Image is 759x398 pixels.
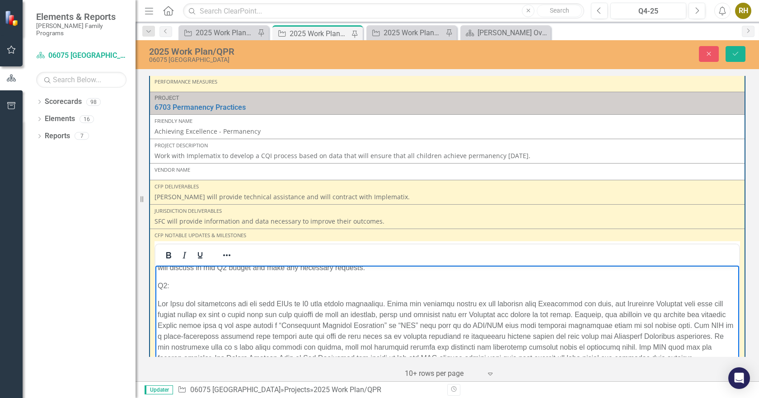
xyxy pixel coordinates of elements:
div: CFP Notable Updates & Milestones [155,232,740,239]
div: 98 [86,98,101,106]
p: Work with Implematix to develop a CQI process based on data that will ensure that all children ac... [155,151,740,160]
a: Reports [45,131,70,141]
button: Underline [192,249,208,262]
div: 2025 Work Plan/QPR [384,27,443,38]
div: Q4-25 [614,6,683,17]
div: 2025 Work Plan/QPR [314,385,381,394]
span: Elements & Reports [36,11,126,22]
span: Updater [145,385,173,394]
span: Search [550,7,569,14]
div: 7 [75,132,89,140]
button: Reveal or hide additional toolbar items [219,249,234,262]
img: ClearPoint Strategy [4,10,20,26]
a: 2025 Work Plan/QPR [181,27,255,38]
div: 06075 [GEOGRAPHIC_DATA] [149,56,481,63]
div: CFP Deliverables [155,183,740,190]
button: RH [735,3,751,19]
div: 16 [80,115,94,123]
div: 2025 Work Plan/QPR [290,28,349,39]
div: Jurisdiction Deliverables [155,207,740,215]
div: Friendly Name [155,117,740,125]
input: Search ClearPoint... [183,3,584,19]
button: Italic [177,249,192,262]
button: Q4-25 [610,3,686,19]
p: SFC will provide information and data necessary to improve their outcomes. [155,217,740,226]
div: 2025 Work Plan/QPR [196,27,255,38]
div: Open Intercom Messenger [728,367,750,389]
button: Search [537,5,582,17]
input: Search Below... [36,72,126,88]
div: Project Description [155,142,740,149]
a: 06075 [GEOGRAPHIC_DATA] [190,385,281,394]
div: 2025 Work Plan/QPR [149,47,481,56]
div: Project [155,95,740,101]
a: 6703 Permanency Practices [155,103,740,112]
a: Elements [45,114,75,124]
a: Projects [284,385,310,394]
a: 2025 Work Plan/QPR [369,27,443,38]
small: [PERSON_NAME] Family Programs [36,22,126,37]
div: [PERSON_NAME] Overview [478,27,548,38]
a: Scorecards [45,97,82,107]
span: Achieving Excellence - Permanency [155,127,261,136]
p: [PERSON_NAME] will provide technical assistance and will contract with Implematix. [155,192,740,201]
button: Bold [161,249,176,262]
a: 06075 [GEOGRAPHIC_DATA] [36,51,126,61]
a: [PERSON_NAME] Overview [463,27,548,38]
div: Vendor Name [155,166,740,173]
div: Performance Measures [155,78,740,85]
div: » » [178,385,440,395]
